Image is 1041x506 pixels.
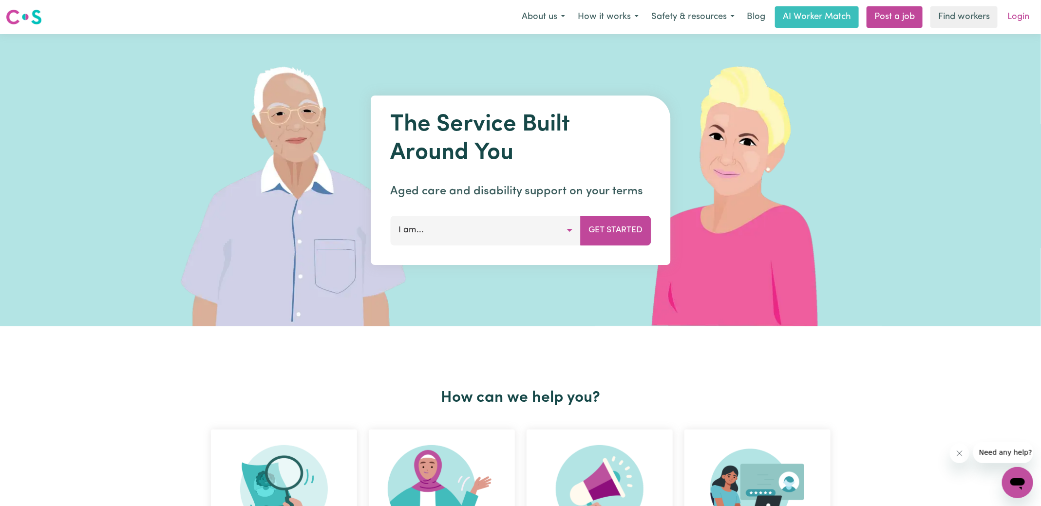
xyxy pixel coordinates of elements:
img: Careseekers logo [6,8,42,26]
a: Careseekers logo [6,6,42,28]
h1: The Service Built Around You [390,111,651,167]
button: How it works [571,7,645,27]
a: Post a job [867,6,923,28]
button: Safety & resources [645,7,741,27]
a: Blog [741,6,771,28]
button: I am... [390,216,581,245]
button: Get Started [580,216,651,245]
p: Aged care and disability support on your terms [390,183,651,200]
a: Find workers [930,6,998,28]
a: AI Worker Match [775,6,859,28]
h2: How can we help you? [205,389,836,407]
iframe: Close message [950,444,969,463]
iframe: Button to launch messaging window [1002,467,1033,498]
iframe: Message from company [973,442,1033,463]
a: Login [1002,6,1035,28]
button: About us [515,7,571,27]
